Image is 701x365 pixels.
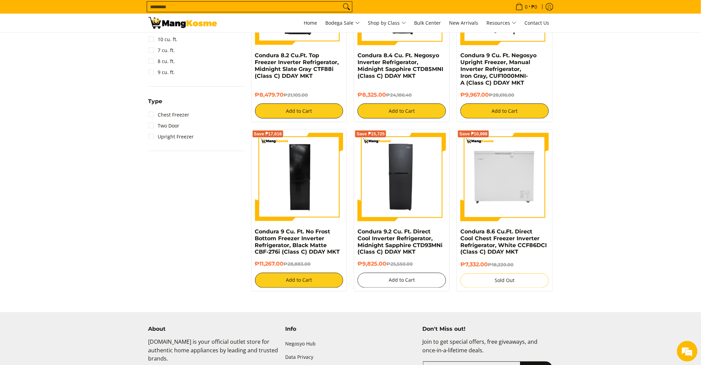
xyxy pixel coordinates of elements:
h6: ₱8,325.00 [358,92,446,98]
del: ₱24,186.40 [386,92,412,98]
img: Class C Home &amp; Business Appliances: Up to 70% Off l Mang Kosme [148,17,217,29]
span: Save ₱15,725 [356,132,385,136]
button: Add to Cart [255,273,343,288]
span: New Arrivals [449,20,479,26]
h6: ₱9,967.00 [460,92,549,98]
span: Home [304,20,317,26]
span: • [513,3,540,11]
h6: ₱8,479.70 [255,92,343,98]
button: Sold Out [460,273,549,288]
img: Condura 8.6 Cu.Ft. Direct Cool Chest Freezer Inverter Refrigerator, White CCF86DCI (Class C) DDAY... [460,133,549,221]
a: Condura 9 Cu. Ft. No Frost Bottom Freezer Inverter Refrigerator, Black Matte CBF-276i (Class C) D... [255,228,340,255]
a: Chest Freezer [148,109,190,120]
button: Add to Cart [358,104,446,119]
a: Condura 9 Cu. Ft. Negosyo Upright Freezer, Manual Inverter Refrigerator, Iron Gray, CUF1000MNI-A ... [460,52,536,86]
del: ₱21,105.00 [284,92,308,98]
a: Condura 8.2 Cu.Ft. Top Freezer Inverter Refrigerator, Midnight Slate Gray CTF88i (Class C) DDAY MKT [255,52,339,79]
a: 8 cu. ft. [148,56,175,67]
h4: About [148,326,279,333]
a: Condura 8.4 Cu. Ft. Negosyo Inverter Refrigerator, Midnight Sapphire CTD85MNI (Class C) DDAY MKT [358,52,443,79]
img: Condura 9.2 Cu. Ft. Direct Cool Inverter Refrigerator, Midnight Sapphire CTD93MNi (Class C) DDAY MKT [358,133,446,221]
span: Contact Us [525,20,549,26]
del: ₱28,883.00 [284,261,311,267]
summary: Open [148,99,162,109]
h6: ₱11,267.00 [255,261,343,268]
span: Bodega Sale [326,19,360,27]
button: Add to Cart [358,273,446,288]
a: Resources [483,14,520,32]
del: ₱28,616.00 [489,92,514,98]
span: Save ₱10,998 [459,132,487,136]
span: Type [148,99,162,104]
h6: ₱7,332.00 [460,261,549,268]
a: Data Privacy [286,351,416,364]
img: Condura 9 Cu. Ft. No Frost Bottom Freezer Inverter Refrigerator, Black Matte CBF-276i (Class C) D... [255,133,343,221]
del: ₱18,330.00 [488,262,513,268]
a: 10 cu. ft. [148,34,178,45]
a: Contact Us [521,14,553,32]
a: New Arrivals [446,14,482,32]
a: Negosyo Hub [286,338,416,351]
p: Join to get special offers, free giveaways, and once-in-a-lifetime deals. [422,338,553,362]
a: Home [301,14,321,32]
a: 9 cu. ft. [148,67,175,78]
a: Bodega Sale [322,14,363,32]
nav: Main Menu [224,14,553,32]
h4: Info [286,326,416,333]
span: Shop by Class [368,19,406,27]
del: ₱25,550.00 [386,261,413,267]
span: Bulk Center [414,20,441,26]
a: Two Door [148,120,180,131]
a: Bulk Center [411,14,445,32]
span: ₱0 [531,4,539,9]
button: Add to Cart [460,104,549,119]
button: Add to Cart [255,104,343,119]
span: Save ₱17,616 [254,132,282,136]
a: Condura 8.6 Cu.Ft. Direct Cool Chest Freezer Inverter Refrigerator, White CCF86DCI (Class C) DDAY... [460,228,547,255]
h6: ₱9,825.00 [358,261,446,268]
button: Search [341,2,352,12]
a: 7 cu. ft. [148,45,175,56]
a: Upright Freezer [148,131,194,142]
span: Resources [487,19,517,27]
span: 0 [524,4,529,9]
a: Shop by Class [365,14,410,32]
h4: Don't Miss out! [422,326,553,333]
a: Condura 9.2 Cu. Ft. Direct Cool Inverter Refrigerator, Midnight Sapphire CTD93MNi (Class C) DDAY MKT [358,228,443,255]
